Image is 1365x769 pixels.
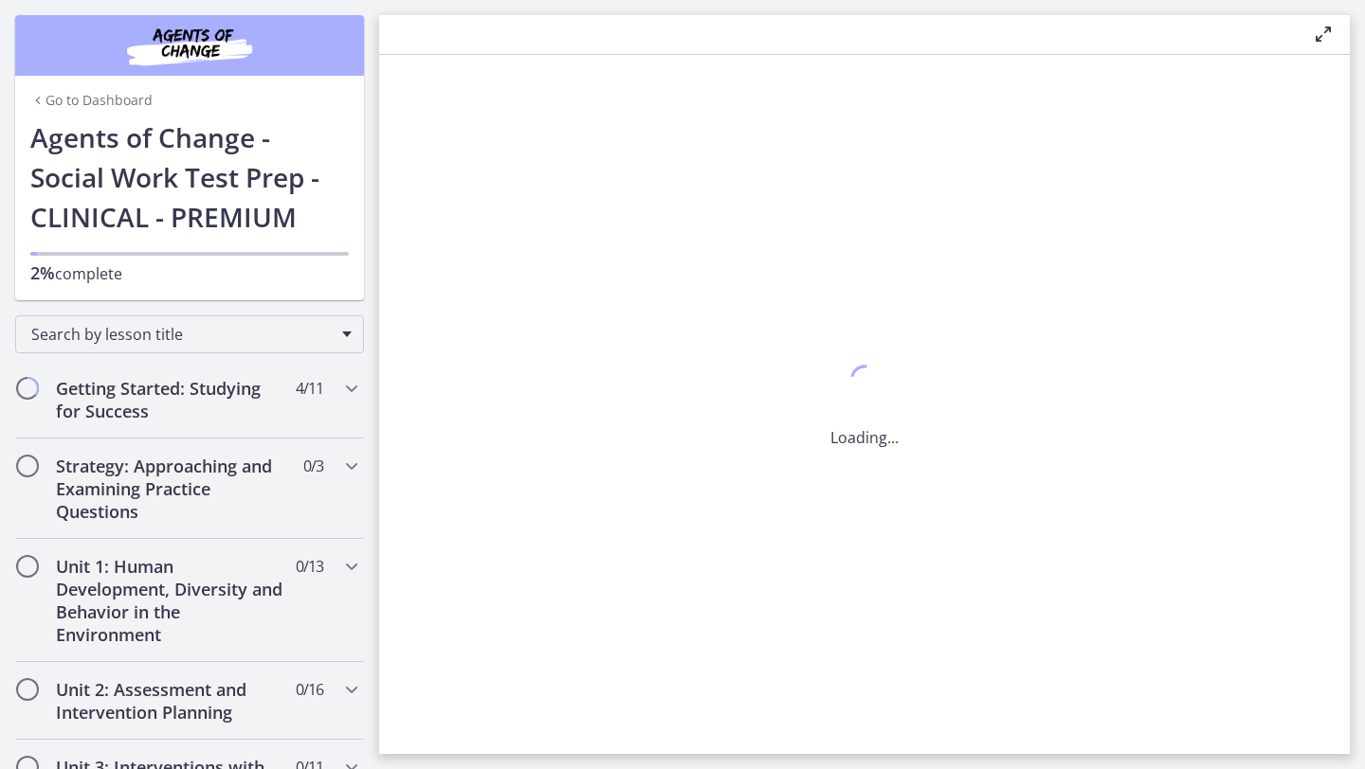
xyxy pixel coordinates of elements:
[30,117,349,237] h1: Agents of Change - Social Work Test Prep - CLINICAL - PREMIUM
[76,23,303,68] img: Agents of Change
[30,91,153,110] a: Go to Dashboard
[56,377,287,422] h2: Getting Started: Studying for Success
[15,315,364,353] div: Search by lesson title
[830,360,899,403] div: 1
[296,678,323,701] span: 0 / 16
[830,426,899,449] p: Loading...
[56,555,287,646] h2: Unit 1: Human Development, Diversity and Behavior in the Environment
[31,324,333,345] span: Search by lesson title
[56,455,287,523] h2: Strategy: Approaching and Examining Practice Questions
[30,261,55,284] span: 2%
[30,261,349,285] p: complete
[303,455,323,477] span: 0 / 3
[56,678,287,724] h2: Unit 2: Assessment and Intervention Planning
[296,555,323,578] span: 0 / 13
[296,377,323,400] span: 4 / 11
